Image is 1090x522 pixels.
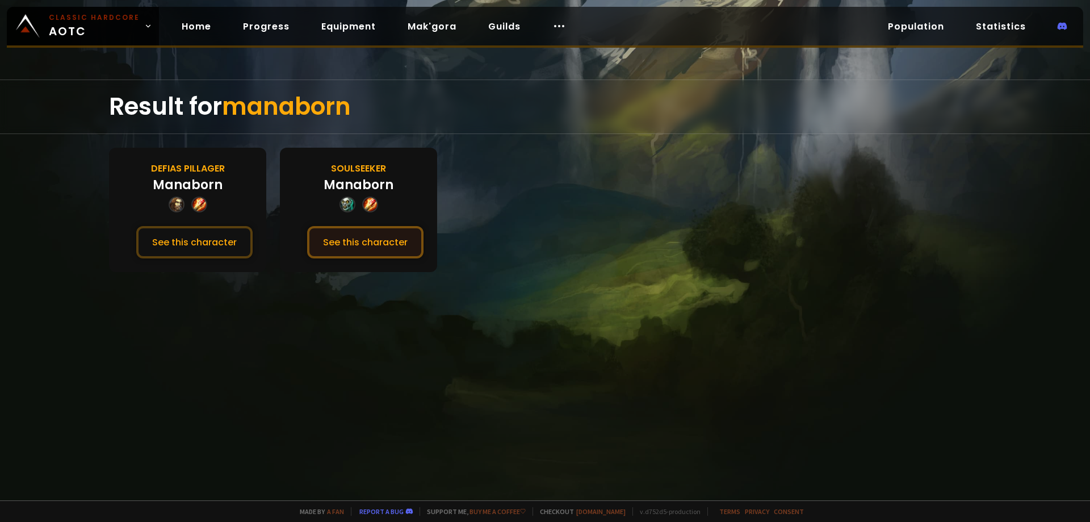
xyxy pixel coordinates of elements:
[7,7,159,45] a: Classic HardcoreAOTC
[151,161,225,176] div: Defias Pillager
[307,226,424,258] button: See this character
[774,507,804,516] a: Consent
[632,507,701,516] span: v. d752d5 - production
[312,15,385,38] a: Equipment
[153,176,223,194] div: Manaborn
[136,226,253,258] button: See this character
[49,12,140,23] small: Classic Hardcore
[109,80,981,133] div: Result for
[479,15,530,38] a: Guilds
[533,507,626,516] span: Checkout
[49,12,140,40] span: AOTC
[469,507,526,516] a: Buy me a coffee
[234,15,299,38] a: Progress
[222,90,351,123] span: manaborn
[576,507,626,516] a: [DOMAIN_NAME]
[719,507,740,516] a: Terms
[324,176,393,194] div: Manaborn
[745,507,769,516] a: Privacy
[173,15,220,38] a: Home
[420,507,526,516] span: Support me,
[331,161,386,176] div: Soulseeker
[967,15,1035,38] a: Statistics
[327,507,344,516] a: a fan
[879,15,953,38] a: Population
[359,507,404,516] a: Report a bug
[293,507,344,516] span: Made by
[399,15,466,38] a: Mak'gora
